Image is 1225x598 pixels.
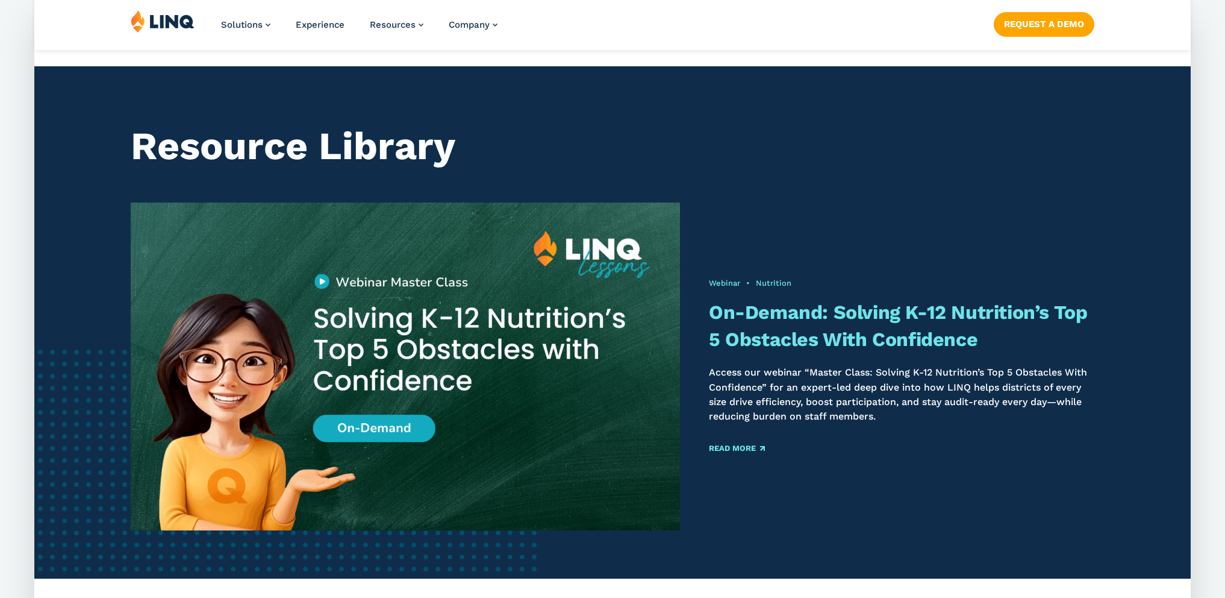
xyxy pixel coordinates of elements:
a: Solutions [221,19,270,30]
span: Resources [370,19,416,30]
span: Solutions [221,19,263,30]
nav: Button Navigation [994,10,1094,36]
a: Request a Demo [994,12,1094,36]
img: LINQ | K‑12 Software [131,10,195,33]
a: Nutrition [756,279,791,288]
nav: Primary Navigation [221,10,497,49]
h1: Resource Library [131,124,1094,169]
a: Webinar [709,279,740,288]
div: • [709,278,1094,289]
a: Experience [296,19,344,30]
a: Company [449,19,497,30]
p: Access our webinar “Master Class: Solving K-12 Nutrition’s Top 5 Obstacles With Confidence” for a... [709,365,1094,424]
a: Resources [370,19,423,30]
span: Company [449,19,490,30]
a: Read More [709,444,765,452]
a: On-Demand: Solving K-12 Nutrition’s Top 5 Obstacles With Confidence [709,301,1087,351]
